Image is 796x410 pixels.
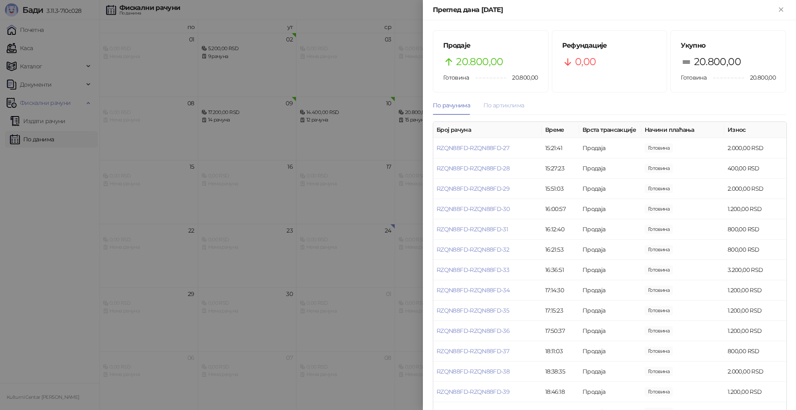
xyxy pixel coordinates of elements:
[724,240,786,260] td: 800,00 RSD
[542,179,579,199] td: 15:51:03
[645,245,673,254] span: 800,00
[724,361,786,382] td: 2.000,00 RSD
[579,361,641,382] td: Продаја
[579,179,641,199] td: Продаја
[542,341,579,361] td: 18:11:03
[645,367,673,376] span: 2.000,00
[437,327,510,335] a: RZQN88FD-RZQN88FD-36
[724,280,786,301] td: 1.200,00 RSD
[542,321,579,341] td: 17:50:37
[542,122,579,138] th: Време
[724,158,786,179] td: 400,00 RSD
[437,368,510,375] a: RZQN88FD-RZQN88FD-38
[724,260,786,280] td: 3.200,00 RSD
[437,286,510,294] a: RZQN88FD-RZQN88FD-34
[681,41,776,51] h5: Укупно
[645,204,673,213] span: 1.200,00
[579,301,641,321] td: Продаја
[542,240,579,260] td: 16:21:53
[724,382,786,402] td: 1.200,00 RSD
[645,143,673,153] span: 2.000,00
[579,240,641,260] td: Продаја
[437,185,510,192] a: RZQN88FD-RZQN88FD-29
[776,5,786,15] button: Close
[437,226,508,233] a: RZQN88FD-RZQN88FD-31
[437,388,510,395] a: RZQN88FD-RZQN88FD-39
[645,306,673,315] span: 1.200,00
[645,184,673,193] span: 2.000,00
[579,122,641,138] th: Врста трансакције
[645,164,673,173] span: 400,00
[579,341,641,361] td: Продаја
[542,199,579,219] td: 16:00:57
[542,280,579,301] td: 17:14:30
[433,5,776,15] div: Преглед дана [DATE]
[645,265,673,274] span: 3.200,00
[437,165,510,172] a: RZQN88FD-RZQN88FD-28
[724,179,786,199] td: 2.000,00 RSD
[542,158,579,179] td: 15:27:23
[724,122,786,138] th: Износ
[437,266,509,274] a: RZQN88FD-RZQN88FD-33
[724,219,786,240] td: 800,00 RSD
[645,387,673,396] span: 1.200,00
[724,138,786,158] td: 2.000,00 RSD
[437,246,509,253] a: RZQN88FD-RZQN88FD-32
[724,199,786,219] td: 1.200,00 RSD
[542,361,579,382] td: 18:38:35
[744,73,776,82] span: 20.800,00
[437,205,510,213] a: RZQN88FD-RZQN88FD-30
[483,101,524,110] div: По артиклима
[579,382,641,402] td: Продаја
[433,101,470,110] div: По рачунима
[645,225,673,234] span: 800,00
[724,301,786,321] td: 1.200,00 RSD
[579,158,641,179] td: Продаја
[456,54,503,70] span: 20.800,00
[645,286,673,295] span: 1.200,00
[506,73,538,82] span: 20.800,00
[645,347,673,356] span: 800,00
[724,321,786,341] td: 1.200,00 RSD
[579,219,641,240] td: Продаја
[641,122,724,138] th: Начини плаћања
[437,347,509,355] a: RZQN88FD-RZQN88FD-37
[433,122,542,138] th: Број рачуна
[542,260,579,280] td: 16:36:51
[645,326,673,335] span: 1.200,00
[579,280,641,301] td: Продаја
[437,307,509,314] a: RZQN88FD-RZQN88FD-35
[694,54,741,70] span: 20.800,00
[542,382,579,402] td: 18:46:18
[681,74,706,81] span: Готовина
[562,41,657,51] h5: Рефундације
[579,260,641,280] td: Продаја
[443,74,469,81] span: Готовина
[575,54,596,70] span: 0,00
[437,144,509,152] a: RZQN88FD-RZQN88FD-27
[542,219,579,240] td: 16:12:40
[724,341,786,361] td: 800,00 RSD
[579,321,641,341] td: Продаја
[443,41,538,51] h5: Продаје
[579,138,641,158] td: Продаја
[542,138,579,158] td: 15:21:41
[579,199,641,219] td: Продаја
[542,301,579,321] td: 17:15:23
